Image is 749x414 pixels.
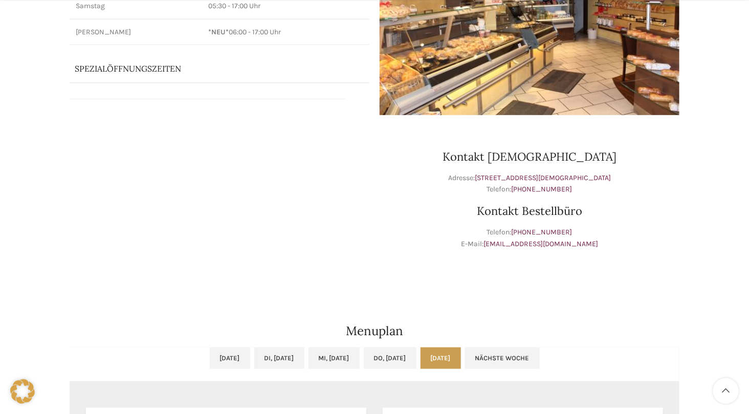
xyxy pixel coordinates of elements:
[210,347,250,369] a: [DATE]
[70,125,369,279] iframe: schwyter heiden
[380,172,679,195] p: Adresse: Telefon:
[209,1,363,11] p: 05:30 - 17:00 Uhr
[483,239,598,248] a: [EMAIL_ADDRESS][DOMAIN_NAME]
[380,151,679,162] h3: Kontakt [DEMOGRAPHIC_DATA]
[380,205,679,216] h3: Kontakt Bestellbüro
[209,27,363,37] p: 06:00 - 17:00 Uhr
[76,27,196,37] p: [PERSON_NAME]
[475,173,611,182] a: [STREET_ADDRESS][DEMOGRAPHIC_DATA]
[309,347,360,369] a: Mi, [DATE]
[465,347,540,369] a: Nächste Woche
[512,185,572,193] a: [PHONE_NUMBER]
[254,347,304,369] a: Di, [DATE]
[713,378,739,404] a: Scroll to top button
[421,347,461,369] a: [DATE]
[380,227,679,250] p: Telefon: E-Mail:
[70,325,679,337] h2: Menuplan
[364,347,416,369] a: Do, [DATE]
[76,1,196,11] p: Samstag
[75,63,340,74] p: Spezialöffnungszeiten
[512,228,572,236] a: [PHONE_NUMBER]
